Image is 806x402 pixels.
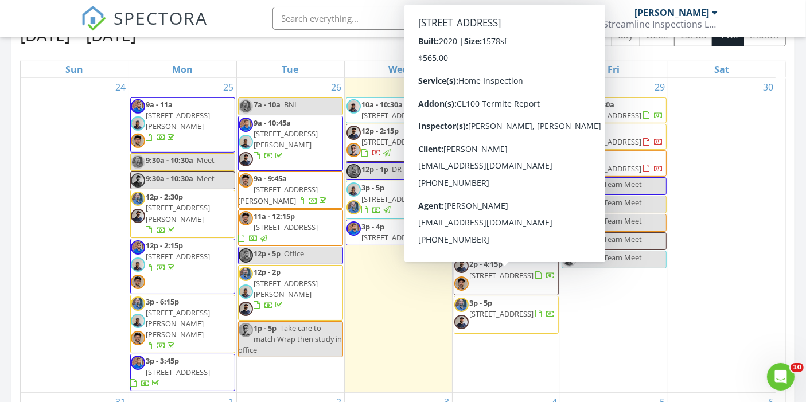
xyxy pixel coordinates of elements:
[239,152,253,166] img: head_shoot_crop.jpg
[362,182,426,214] a: 3p - 5p [STREET_ADDRESS]
[362,232,426,243] span: [STREET_ADDRESS]
[238,265,343,321] a: 12p - 2p [STREET_ADDRESS][PERSON_NAME]
[238,209,343,247] a: 11a - 12:15p [STREET_ADDRESS]
[604,179,643,189] span: Team Meet
[362,194,426,204] span: [STREET_ADDRESS]
[562,152,577,166] img: head_shot_new.jpg
[470,194,556,215] a: 12p - 2p [STREET_ADDRESS]
[146,296,211,351] a: 3p - 6:15p [STREET_ADDRESS][PERSON_NAME][PERSON_NAME]
[129,78,236,393] td: Go to August 25, 2025
[562,216,577,230] img: head_shot_new.jpg
[606,61,622,77] a: Friday
[329,78,344,96] a: Go to August 26, 2025
[470,243,534,253] span: [STREET_ADDRESS]
[131,314,145,328] img: pxl_20250819_155140452.jpg
[131,257,145,272] img: pxl_20250819_155140452.jpg
[761,78,776,96] a: Go to August 30, 2025
[254,248,281,259] span: 12p - 5p
[146,240,211,272] a: 12p - 2:15p [STREET_ADDRESS]
[239,173,329,205] a: 9a - 9:45a [STREET_ADDRESS][PERSON_NAME]
[146,155,194,165] span: 9:30a - 10:30a
[578,163,642,174] span: [STREET_ADDRESS]
[197,155,215,165] span: Meet
[562,150,667,176] a: 12p - 1p [STREET_ADDRESS]
[239,323,253,337] img: head_shot_new.jpg
[454,99,469,114] img: photo_face.jpg
[454,276,469,291] img: head_shot.jpg
[346,220,451,245] a: 3p - 4p [STREET_ADDRESS]
[239,284,253,299] img: pxl_20250819_155140452.jpg
[238,171,343,209] a: 9a - 9:45a [STREET_ADDRESS][PERSON_NAME]
[272,7,502,30] input: Search everything...
[346,221,361,236] img: photo_face.jpg
[254,211,295,221] span: 11a - 12:15p
[578,197,601,208] span: 3p - 4p
[562,124,667,150] a: 12p - 2p [STREET_ADDRESS]
[131,356,211,388] a: 3p - 3:45p [STREET_ADDRESS]
[146,99,173,110] span: 9a - 11a
[562,179,577,193] img: photo_face.jpg
[578,126,664,147] a: 12p - 2p [STREET_ADDRESS]
[362,221,385,232] span: 3p - 4p
[562,234,577,248] img: head_shoot_crop.jpg
[254,118,291,128] span: 9a - 10:45a
[221,78,236,96] a: Go to August 25, 2025
[254,267,281,277] span: 12p - 2p
[238,116,343,171] a: 9a - 10:45a [STREET_ADDRESS][PERSON_NAME]
[562,97,667,123] a: 9a - 11:30a [STREET_ADDRESS]
[603,18,718,30] div: Streamline Inspections LLC
[578,216,601,226] span: 3p - 4p
[362,221,448,243] a: 3p - 4p [STREET_ADDRESS]
[114,78,129,96] a: Go to August 24, 2025
[362,110,426,120] span: [STREET_ADDRESS]
[146,251,211,262] span: [STREET_ADDRESS]
[578,136,642,147] span: [STREET_ADDRESS]
[254,173,287,184] span: 9a - 9:45a
[362,182,385,193] span: 3p - 5p
[131,134,145,148] img: head_shot.jpg
[470,110,534,131] span: [STREET_ADDRESS][PERSON_NAME]
[470,259,556,280] a: 2p - 4:15p [STREET_ADDRESS]
[254,278,318,299] span: [STREET_ADDRESS][PERSON_NAME]
[562,99,577,114] img: paul_pic.jpg
[146,356,180,366] span: 3p - 3:45p
[239,248,253,263] img: photo_face.jpg
[239,211,253,225] img: head_shot.jpg
[346,97,451,123] a: 10a - 10:30a [STREET_ADDRESS]
[131,99,145,114] img: photo_face.jpg
[454,296,559,334] a: 3p - 5p [STREET_ADDRESS]
[146,173,194,184] span: 9:30a - 10:30a
[236,78,344,393] td: Go to August 26, 2025
[454,116,469,131] img: pxl_20250819_155140452.jpg
[146,367,211,377] span: [STREET_ADDRESS]
[63,61,85,77] a: Sunday
[668,78,776,393] td: Go to August 30, 2025
[146,192,184,202] span: 12p - 2:30p
[239,302,253,316] img: head_shoot_crop.jpg
[239,211,318,243] a: 11a - 12:15p [STREET_ADDRESS]
[454,172,469,186] img: pxl_20250819_155140452.jpg
[344,78,452,393] td: Go to August 27, 2025
[239,184,318,205] span: [STREET_ADDRESS][PERSON_NAME]
[578,110,642,120] span: [STREET_ADDRESS]
[392,164,402,174] span: DR
[146,296,180,307] span: 3p - 6:15p
[131,275,145,289] img: head_shot.jpg
[285,99,297,110] span: BNI
[454,257,559,295] a: 2p - 4:15p [STREET_ADDRESS]
[437,78,452,96] a: Go to August 27, 2025
[386,61,410,77] a: Wednesday
[130,239,235,294] a: 12p - 2:15p [STREET_ADDRESS]
[131,209,145,223] img: head_shoot_crop.jpg
[130,295,235,354] a: 3p - 6:15p [STREET_ADDRESS][PERSON_NAME][PERSON_NAME]
[21,78,129,393] td: Go to August 24, 2025
[454,192,559,230] a: 12p - 2p [STREET_ADDRESS]
[604,216,643,226] span: Team Meet
[254,118,318,161] a: 9a - 10:45a [STREET_ADDRESS][PERSON_NAME]
[470,155,556,176] a: 12p - 2p [STREET_ADDRESS]
[346,182,361,197] img: pxl_20250819_155140452.jpg
[635,7,710,18] div: [PERSON_NAME]
[470,99,497,110] span: 9a - 11a
[280,61,301,77] a: Tuesday
[578,252,601,263] span: 3p - 4p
